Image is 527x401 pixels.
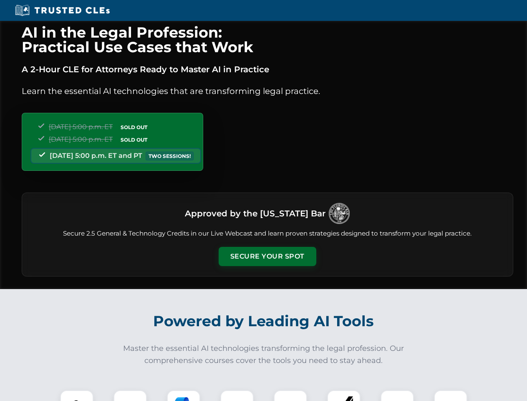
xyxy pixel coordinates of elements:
img: Trusted CLEs [13,4,112,17]
p: Secure 2.5 General & Technology Credits in our Live Webcast and learn proven strategies designed ... [32,229,503,239]
span: [DATE] 5:00 p.m. ET [49,123,113,131]
h2: Powered by Leading AI Tools [33,307,495,336]
span: SOLD OUT [118,135,150,144]
h3: Approved by the [US_STATE] Bar [185,206,325,221]
img: Logo [329,203,350,224]
span: SOLD OUT [118,123,150,132]
h1: AI in the Legal Profession: Practical Use Cases that Work [22,25,513,54]
span: [DATE] 5:00 p.m. ET [49,135,113,143]
button: Secure Your Spot [219,247,316,266]
p: A 2-Hour CLE for Attorneys Ready to Master AI in Practice [22,63,513,76]
p: Master the essential AI technologies transforming the legal profession. Our comprehensive courses... [118,343,410,367]
p: Learn the essential AI technologies that are transforming legal practice. [22,84,513,98]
